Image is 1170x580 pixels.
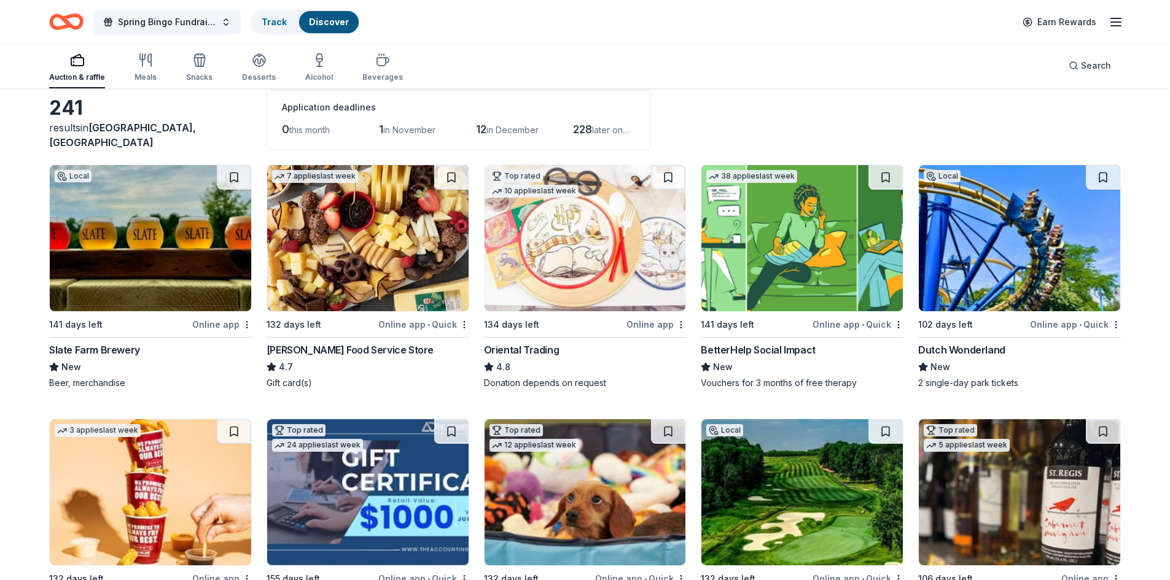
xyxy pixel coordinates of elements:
[383,125,435,135] span: in November
[192,317,252,332] div: Online app
[118,15,216,29] span: Spring Bingo Fundraiser
[813,317,903,332] div: Online app Quick
[573,123,592,136] span: 228
[267,164,469,389] a: Image for Gordon Food Service Store7 applieslast week132 days leftOnline app•Quick[PERSON_NAME] F...
[485,165,686,311] img: Image for Oriental Trading
[701,164,903,389] a: Image for BetterHelp Social Impact38 applieslast week141 days leftOnline app•QuickBetterHelp Soci...
[918,342,1005,357] div: Dutch Wonderland
[49,72,105,82] div: Auction & raffle
[862,320,864,330] span: •
[706,170,797,183] div: 38 applies last week
[55,424,141,437] div: 3 applies last week
[49,122,196,149] span: [GEOGRAPHIC_DATA], [GEOGRAPHIC_DATA]
[484,317,539,332] div: 134 days left
[305,72,333,82] div: Alcohol
[489,170,543,182] div: Top rated
[50,419,251,565] img: Image for Sheetz
[1059,53,1121,78] button: Search
[713,360,733,374] span: New
[262,17,287,27] a: Track
[267,377,469,389] div: Gift card(s)
[135,72,157,82] div: Meals
[362,48,403,88] button: Beverages
[919,419,1120,565] img: Image for Total Wine
[49,164,252,389] a: Image for Slate Farm BreweryLocal141 days leftOnline appSlate Farm BreweryNewBeer, merchandise
[378,317,469,332] div: Online app Quick
[282,100,636,115] div: Application deadlines
[592,125,628,135] span: later on...
[267,342,434,357] div: [PERSON_NAME] Food Service Store
[272,170,358,183] div: 7 applies last week
[251,10,360,34] button: TrackDiscover
[484,164,687,389] a: Image for Oriental TradingTop rated10 applieslast week134 days leftOnline appOriental Trading4.8D...
[918,164,1121,389] a: Image for Dutch WonderlandLocal102 days leftOnline app•QuickDutch WonderlandNew2 single-day park ...
[701,342,815,357] div: BetterHelp Social Impact
[50,165,251,311] img: Image for Slate Farm Brewery
[701,317,754,332] div: 141 days left
[267,317,321,332] div: 132 days left
[242,48,276,88] button: Desserts
[919,165,1120,311] img: Image for Dutch Wonderland
[379,123,383,136] span: 1
[1015,11,1104,33] a: Earn Rewards
[701,165,903,311] img: Image for BetterHelp Social Impact
[49,122,196,149] span: in
[49,96,252,120] div: 241
[267,165,469,311] img: Image for Gordon Food Service Store
[489,424,543,436] div: Top rated
[186,72,213,82] div: Snacks
[918,317,973,332] div: 102 days left
[362,72,403,82] div: Beverages
[49,120,252,150] div: results
[924,170,961,182] div: Local
[484,377,687,389] div: Donation depends on request
[49,7,84,36] a: Home
[930,360,950,374] span: New
[1081,58,1111,73] span: Search
[279,360,293,374] span: 4.7
[486,125,539,135] span: in December
[289,125,330,135] span: this month
[55,170,92,182] div: Local
[49,48,105,88] button: Auction & raffle
[924,439,1010,452] div: 5 applies last week
[485,419,686,565] img: Image for BarkBox
[626,317,686,332] div: Online app
[476,123,486,136] span: 12
[135,48,157,88] button: Meals
[49,342,140,357] div: Slate Farm Brewery
[282,123,289,136] span: 0
[267,419,469,565] img: Image for The Accounting Doctor
[701,419,903,565] img: Image for Bulle Rock Golf Club
[701,377,903,389] div: Vouchers for 3 months of free therapy
[489,439,579,452] div: 12 applies last week
[309,17,349,27] a: Discover
[61,360,81,374] span: New
[49,377,252,389] div: Beer, merchandise
[49,317,103,332] div: 141 days left
[1079,320,1082,330] span: •
[427,320,430,330] span: •
[186,48,213,88] button: Snacks
[1030,317,1121,332] div: Online app Quick
[924,424,977,436] div: Top rated
[706,424,743,436] div: Local
[496,360,510,374] span: 4.8
[305,48,333,88] button: Alcohol
[272,439,363,452] div: 24 applies last week
[93,10,241,34] button: Spring Bingo Fundraiser
[484,342,560,357] div: Oriental Trading
[272,424,326,436] div: Top rated
[918,377,1121,389] div: 2 single-day park tickets
[242,72,276,82] div: Desserts
[489,185,579,198] div: 10 applies last week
